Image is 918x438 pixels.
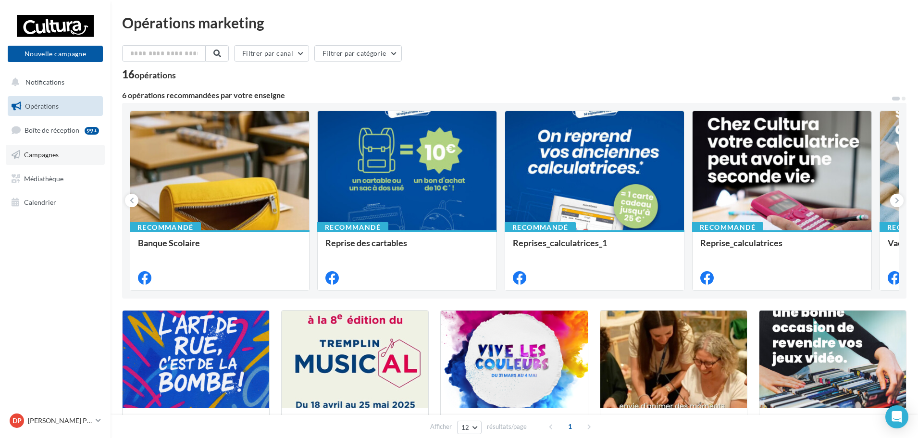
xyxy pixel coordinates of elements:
button: Nouvelle campagne [8,46,103,62]
button: 12 [457,421,482,434]
div: Recommandé [692,222,763,233]
span: DP [12,416,22,425]
div: Recommandé [317,222,388,233]
span: résultats/page [487,422,527,431]
button: Filtrer par canal [234,45,309,62]
div: 6 opérations recommandées par votre enseigne [122,91,891,99]
div: 16 [122,69,176,80]
span: 12 [461,424,470,431]
div: Opérations marketing [122,15,906,30]
a: Boîte de réception99+ [6,120,105,140]
span: Calendrier [24,198,56,206]
div: Reprise des cartables [325,238,489,257]
a: DP [PERSON_NAME] PH THAMARET [8,412,103,430]
span: 1 [562,419,578,434]
span: Campagnes [24,150,59,159]
div: Banque Scolaire [138,238,301,257]
span: Boîte de réception [25,126,79,134]
div: Reprises_calculatrices_1 [513,238,676,257]
div: Recommandé [130,222,201,233]
p: [PERSON_NAME] PH THAMARET [28,416,92,425]
button: Filtrer par catégorie [314,45,402,62]
span: Afficher [430,422,452,431]
a: Opérations [6,96,105,116]
div: Open Intercom Messenger [885,405,908,428]
span: Opérations [25,102,59,110]
span: Médiathèque [24,174,63,182]
span: Notifications [25,78,64,86]
a: Calendrier [6,192,105,213]
a: Médiathèque [6,169,105,189]
div: opérations [135,71,176,79]
a: Campagnes [6,145,105,165]
div: Recommandé [505,222,576,233]
div: Reprise_calculatrices [700,238,864,257]
button: Notifications [6,72,101,92]
div: 99+ [85,127,99,135]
